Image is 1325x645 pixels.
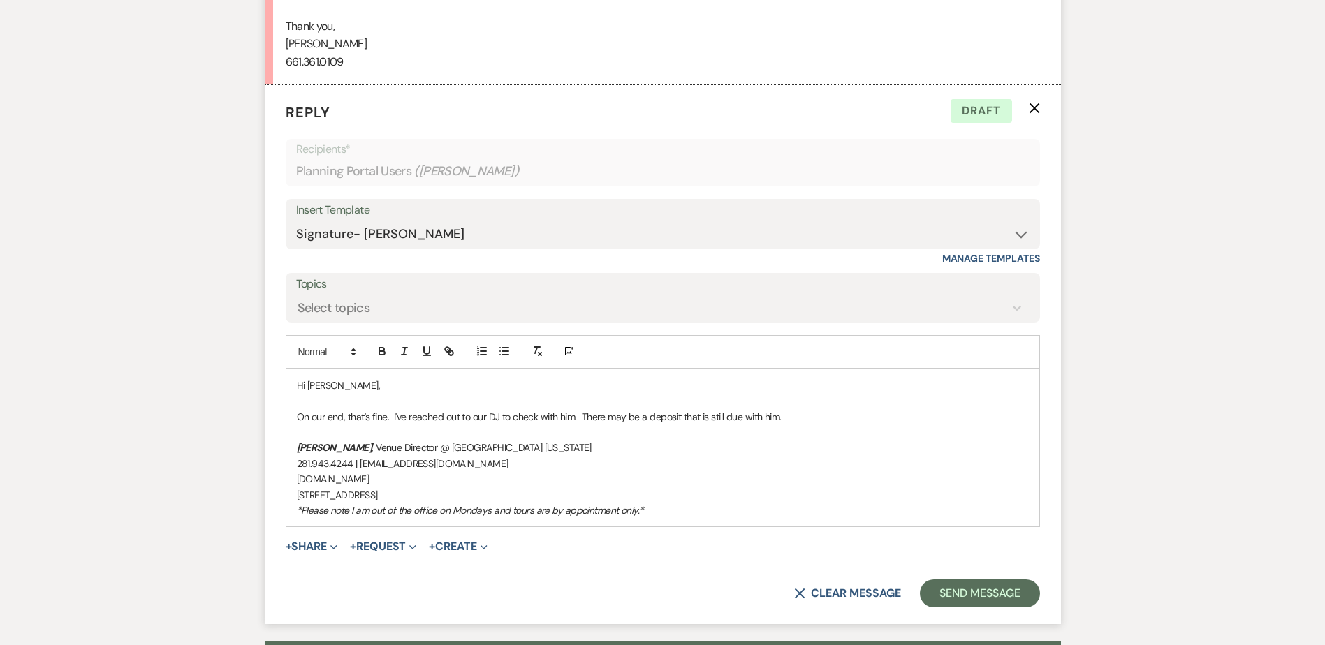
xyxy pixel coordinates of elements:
p: On our end, that's fine. I've reached out to our DJ to check with him. There may be a deposit tha... [297,409,1029,424]
span: + [286,541,292,552]
p: 661.361.0109 [286,53,1040,71]
p: [PERSON_NAME] [286,35,1040,53]
span: + [350,541,356,552]
p: Thank you, [286,17,1040,36]
button: Request [350,541,416,552]
button: Create [429,541,487,552]
em: [PERSON_NAME] [297,441,372,454]
span: ( [PERSON_NAME] ) [414,162,519,181]
p: [STREET_ADDRESS] [297,487,1029,503]
em: *Please note I am out of the office on Mondays and tours are by appointment only.* [297,504,644,517]
div: Planning Portal Users [296,158,1030,185]
div: Insert Template [296,200,1030,221]
label: Topics [296,274,1030,295]
span: + [429,541,435,552]
button: Send Message [920,579,1039,607]
p: Recipients* [296,140,1030,158]
span: Reply [286,103,330,121]
button: Share [286,541,338,552]
p: , Venue Director @ [GEOGRAPHIC_DATA] [US_STATE] [297,440,1029,455]
p: 281.943.4244 | [EMAIL_ADDRESS][DOMAIN_NAME] [297,456,1029,471]
p: Hi [PERSON_NAME], [297,378,1029,393]
p: [DOMAIN_NAME] [297,471,1029,487]
div: Select topics [298,298,370,317]
span: Draft [951,99,1012,123]
button: Clear message [794,588,900,599]
a: Manage Templates [942,252,1040,265]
